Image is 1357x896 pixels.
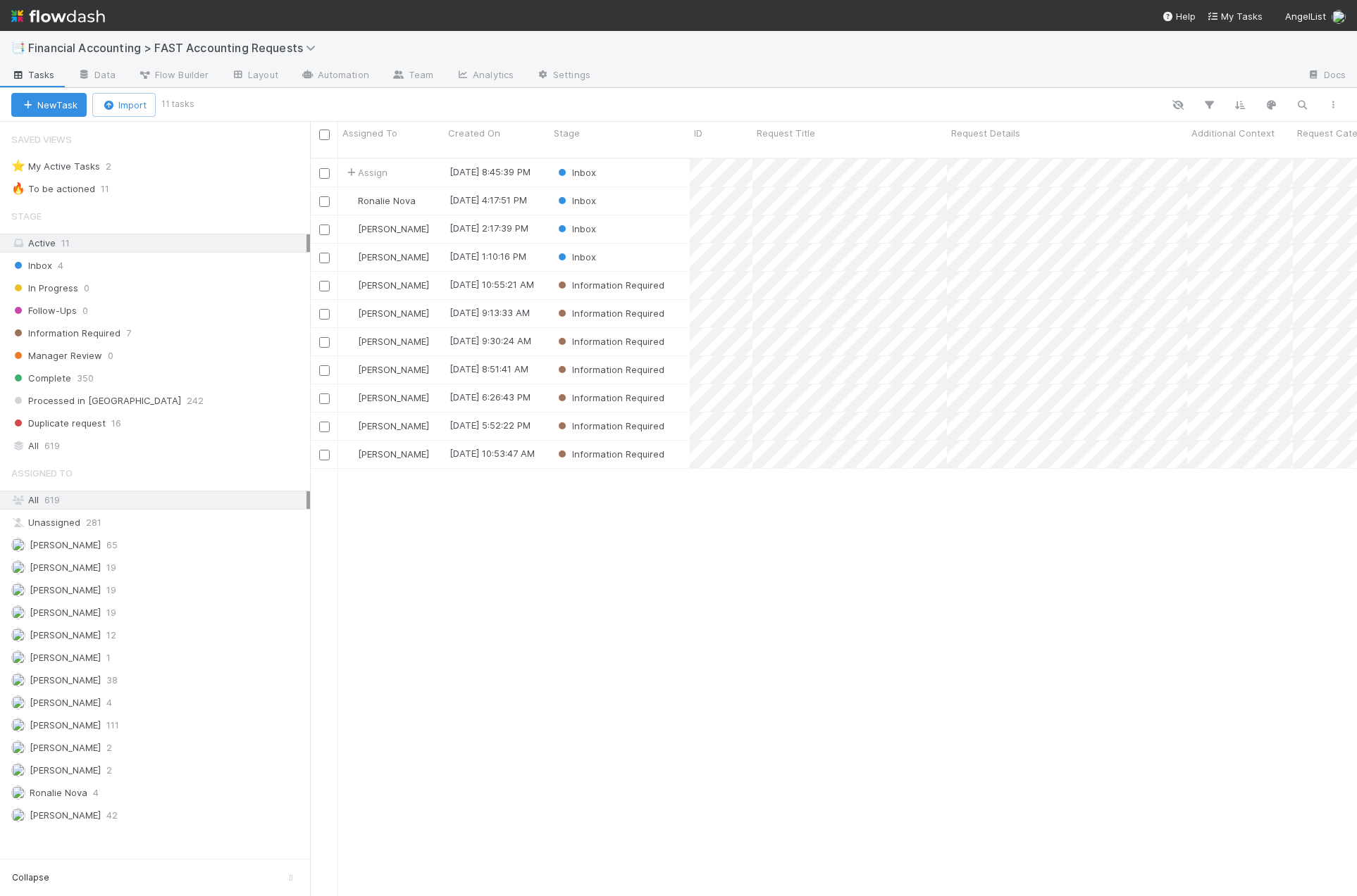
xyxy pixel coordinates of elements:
span: [PERSON_NAME] [358,279,429,291]
div: All [11,437,306,455]
span: Ronalie Nova [358,195,416,206]
div: [DATE] 10:53:47 AM [450,446,535,460]
img: avatar_e5ec2f5b-afc7-4357-8cf1-2139873d70b1.png [345,448,356,460]
span: Complete [11,370,71,387]
span: Inbox [555,195,596,206]
span: 4 [93,784,99,802]
span: [PERSON_NAME] [30,584,101,595]
span: Inbox [11,257,52,275]
span: [PERSON_NAME] [30,562,101,573]
span: Request Title [757,126,815,140]
span: 19 [106,559,116,576]
span: Request Details [951,126,1020,140]
span: 281 [86,514,101,531]
img: avatar_e5ec2f5b-afc7-4357-8cf1-2139873d70b1.png [345,223,356,234]
button: Import [92,93,156,117]
div: [DATE] 5:52:22 PM [450,418,531,432]
span: In Progress [11,279,78,297]
span: 12 [106,626,116,644]
span: 19 [106,604,116,621]
span: 0 [82,302,88,320]
small: 11 tasks [161,98,194,111]
span: Stage [11,202,42,230]
span: 4 [58,257,63,275]
span: [PERSON_NAME] [358,448,429,460]
span: Information Required [11,324,120,342]
span: 📑 [11,42,25,53]
div: Information Required [555,362,664,377]
div: [DATE] 1:10:16 PM [450,249,526,263]
div: Ronalie Nova [344,194,416,208]
span: [PERSON_NAME] [30,742,101,753]
span: [PERSON_NAME] [30,629,101,641]
input: Toggle Row Selected [319,450,330,460]
input: Toggle Row Selected [319,337,330,348]
img: avatar_e5ec2f5b-afc7-4357-8cf1-2139873d70b1.png [11,605,25,619]
div: Information Required [555,334,664,348]
img: avatar_fee1282a-8af6-4c79-b7c7-bf2cfad99775.png [345,279,356,291]
span: [PERSON_NAME] [30,809,101,821]
a: My Tasks [1207,9,1263,23]
button: NewTask [11,93,87,117]
img: avatar_8d06466b-a936-4205-8f52-b0cc03e2a179.png [11,808,25,822]
span: Follow-Ups [11,302,77,320]
div: Information Required [555,391,664,405]
span: Assigned To [11,459,73,487]
span: [PERSON_NAME] [30,607,101,618]
img: avatar_e5ec2f5b-afc7-4357-8cf1-2139873d70b1.png [345,420,356,431]
span: 1 [106,649,111,667]
span: 7 [126,324,131,342]
span: [PERSON_NAME] [30,539,101,550]
input: Toggle Row Selected [319,168,330,179]
span: Financial Accounting > FAST Accounting Requests [28,41,323,55]
img: avatar_c0d2ec3f-77e2-40ea-8107-ee7bdb5edede.png [11,718,25,732]
div: [DATE] 8:51:41 AM [450,362,528,376]
div: All [11,491,306,509]
div: [PERSON_NAME] [344,419,429,433]
img: avatar_d7f67417-030a-43ce-a3ce-a315a3ccfd08.png [11,650,25,664]
div: To be actioned [11,180,95,198]
span: [PERSON_NAME] [358,392,429,403]
span: [PERSON_NAME] [358,364,429,375]
input: Toggle Row Selected [319,281,330,291]
input: Toggle Row Selected [319,253,330,263]
a: Layout [220,65,290,87]
span: 42 [106,807,118,824]
input: Toggle Row Selected [319,225,330,235]
div: [PERSON_NAME] [344,362,429,377]
div: Inbox [555,222,596,236]
input: Toggle Row Selected [319,365,330,376]
div: Unassigned [11,514,306,531]
a: Team [380,65,445,87]
img: avatar_0d9988fd-9a15-4cc7-ad96-88feab9e0fa9.png [11,785,25,800]
div: [DATE] 6:26:43 PM [450,390,531,404]
span: Information Required [555,336,664,347]
img: avatar_8d06466b-a936-4205-8f52-b0cc03e2a179.png [345,392,356,403]
input: Toggle All Rows Selected [319,130,330,140]
img: avatar_0d9988fd-9a15-4cc7-ad96-88feab9e0fa9.png [345,195,356,206]
a: Data [66,65,127,87]
span: 2 [106,158,125,175]
img: avatar_c0d2ec3f-77e2-40ea-8107-ee7bdb5edede.png [345,308,356,319]
span: [PERSON_NAME] [358,336,429,347]
span: Manager Review [11,347,102,365]
span: [PERSON_NAME] [30,697,101,708]
div: Information Required [555,306,664,320]
span: [PERSON_NAME] [358,420,429,431]
span: [PERSON_NAME] [30,764,101,776]
div: [PERSON_NAME] [344,391,429,405]
div: Active [11,234,306,252]
div: Information Required [555,447,664,461]
span: Duplicate request [11,415,106,432]
div: [DATE] 4:17:51 PM [450,193,527,207]
span: 0 [84,279,89,297]
span: 4 [106,694,112,712]
span: Information Required [555,448,664,460]
div: Information Required [555,278,664,292]
span: 11 [61,237,70,248]
div: Inbox [555,165,596,179]
span: [PERSON_NAME] [358,223,429,234]
span: 19 [106,581,116,599]
span: Information Required [555,308,664,319]
span: [PERSON_NAME] [30,652,101,663]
